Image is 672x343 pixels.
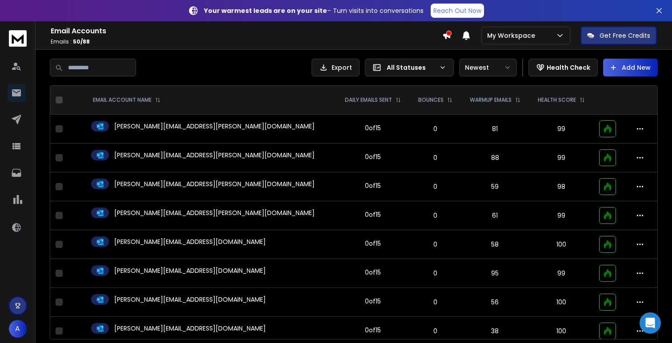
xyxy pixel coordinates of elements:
span: 50 / 88 [73,38,90,45]
td: 56 [461,288,529,317]
a: Reach Out Now [431,4,484,18]
button: Newest [459,59,517,76]
p: My Workspace [487,31,539,40]
td: 100 [529,230,594,259]
div: 0 of 15 [365,239,381,248]
button: Health Check [528,59,598,76]
p: Reach Out Now [433,6,481,15]
h1: Email Accounts [51,26,442,36]
div: 0 of 15 [365,152,381,161]
td: 100 [529,288,594,317]
strong: Your warmest leads are on your site [204,6,327,15]
p: 0 [415,269,456,278]
p: [PERSON_NAME][EMAIL_ADDRESS][PERSON_NAME][DOMAIN_NAME] [114,179,315,188]
p: DAILY EMAILS SENT [345,96,392,104]
p: – Turn visits into conversations [204,6,424,15]
p: [PERSON_NAME][EMAIL_ADDRESS][PERSON_NAME][DOMAIN_NAME] [114,122,315,131]
p: 0 [415,240,456,249]
div: 0 of 15 [365,326,381,335]
p: [PERSON_NAME][EMAIL_ADDRESS][DOMAIN_NAME] [114,324,266,333]
div: EMAIL ACCOUNT NAME [93,96,160,104]
td: 58 [461,230,529,259]
div: 0 of 15 [365,124,381,132]
p: [PERSON_NAME][EMAIL_ADDRESS][PERSON_NAME][DOMAIN_NAME] [114,208,315,217]
button: A [9,320,27,338]
p: 0 [415,327,456,335]
td: 95 [461,259,529,288]
p: HEALTH SCORE [538,96,576,104]
button: Get Free Credits [581,27,656,44]
div: 0 of 15 [365,268,381,277]
td: 88 [461,144,529,172]
p: 0 [415,211,456,220]
p: [PERSON_NAME][EMAIL_ADDRESS][DOMAIN_NAME] [114,295,266,304]
p: Get Free Credits [600,31,650,40]
p: [PERSON_NAME][EMAIL_ADDRESS][DOMAIN_NAME] [114,266,266,275]
p: WARMUP EMAILS [470,96,512,104]
p: 0 [415,298,456,307]
p: Emails : [51,38,442,45]
button: Add New [603,59,658,76]
p: Health Check [547,63,590,72]
td: 81 [461,115,529,144]
div: 0 of 15 [365,297,381,306]
td: 99 [529,144,594,172]
p: BOUNCES [418,96,444,104]
p: All Statuses [387,63,436,72]
p: 0 [415,182,456,191]
p: [PERSON_NAME][EMAIL_ADDRESS][PERSON_NAME][DOMAIN_NAME] [114,151,315,160]
button: Export [312,59,360,76]
div: Open Intercom Messenger [640,312,661,334]
td: 61 [461,201,529,230]
td: 99 [529,201,594,230]
div: 0 of 15 [365,181,381,190]
img: logo [9,30,27,47]
td: 99 [529,115,594,144]
p: [PERSON_NAME][EMAIL_ADDRESS][DOMAIN_NAME] [114,237,266,246]
td: 59 [461,172,529,201]
p: 0 [415,124,456,133]
div: 0 of 15 [365,210,381,219]
td: 99 [529,259,594,288]
td: 98 [529,172,594,201]
p: 0 [415,153,456,162]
